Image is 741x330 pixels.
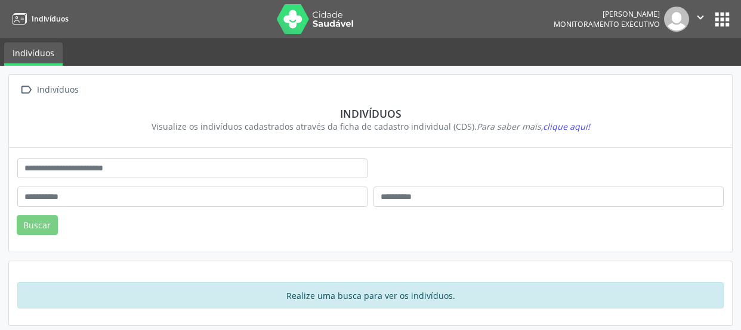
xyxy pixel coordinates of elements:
button: Buscar [17,215,58,236]
span: clique aqui! [543,121,590,132]
i:  [17,81,35,99]
button: apps [712,9,733,30]
a:  Indivíduos [17,81,81,99]
span: Indivíduos [32,14,69,24]
a: Indivíduos [4,42,63,66]
div: Indivíduos [26,107,715,120]
button:  [689,7,712,32]
div: Visualize os indivíduos cadastrados através da ficha de cadastro individual (CDS). [26,120,715,133]
img: img [664,7,689,32]
span: Monitoramento Executivo [554,19,660,29]
i:  [694,11,707,24]
div: Indivíduos [35,81,81,99]
a: Indivíduos [8,9,69,29]
div: [PERSON_NAME] [554,9,660,19]
i: Para saber mais, [477,121,590,132]
div: Realize uma busca para ver os indivíduos. [17,282,724,308]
